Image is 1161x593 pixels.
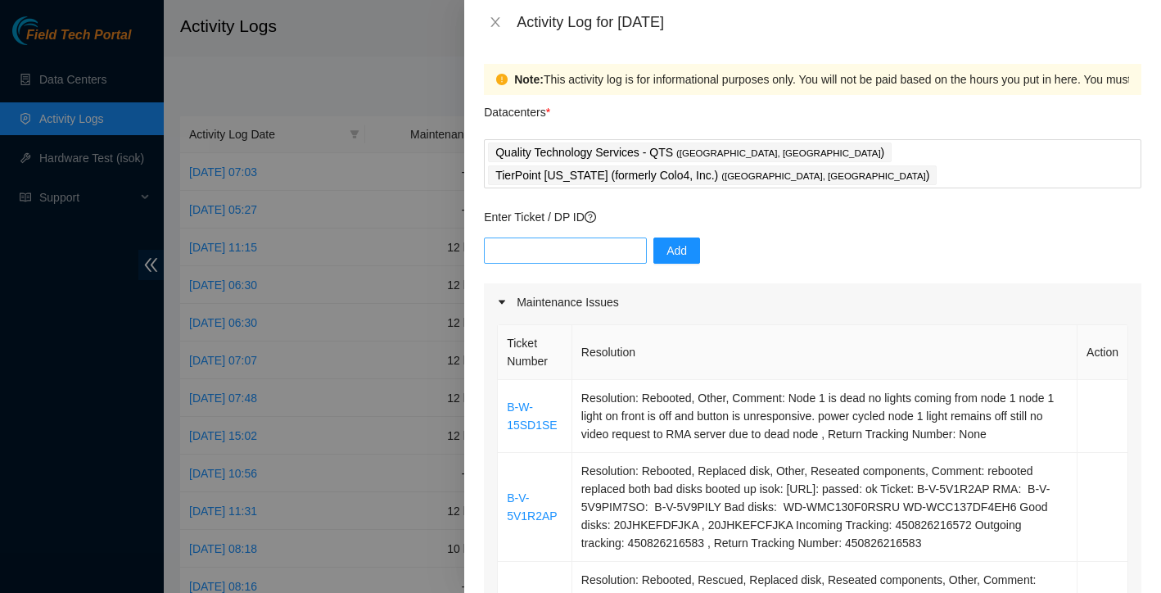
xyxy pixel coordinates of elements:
p: Quality Technology Services - QTS ) [495,143,884,162]
button: Close [484,15,507,30]
div: Activity Log for [DATE] [517,13,1141,31]
span: exclamation-circle [496,74,508,85]
span: ( [GEOGRAPHIC_DATA], [GEOGRAPHIC_DATA] [721,171,926,181]
span: ( [GEOGRAPHIC_DATA], [GEOGRAPHIC_DATA] [676,148,881,158]
span: close [489,16,502,29]
td: Resolution: Rebooted, Other, Comment: Node 1 is dead no lights coming from node 1 node 1 light on... [572,380,1077,453]
th: Ticket Number [498,325,572,380]
p: Datacenters [484,95,550,121]
a: B-V-5V1R2AP [507,491,557,523]
th: Action [1077,325,1128,380]
button: Add [653,238,700,264]
span: Add [666,242,687,260]
td: Resolution: Rebooted, Replaced disk, Other, Reseated components, Comment: rebooted replaced both ... [572,453,1077,562]
a: B-W-15SD1SE [507,401,557,432]
span: question-circle [585,211,596,223]
p: Enter Ticket / DP ID [484,208,1141,226]
div: Maintenance Issues [484,283,1141,321]
p: TierPoint [US_STATE] (formerly Colo4, Inc.) ) [495,166,929,185]
th: Resolution [572,325,1077,380]
strong: Note: [514,70,544,88]
span: caret-right [497,297,507,307]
